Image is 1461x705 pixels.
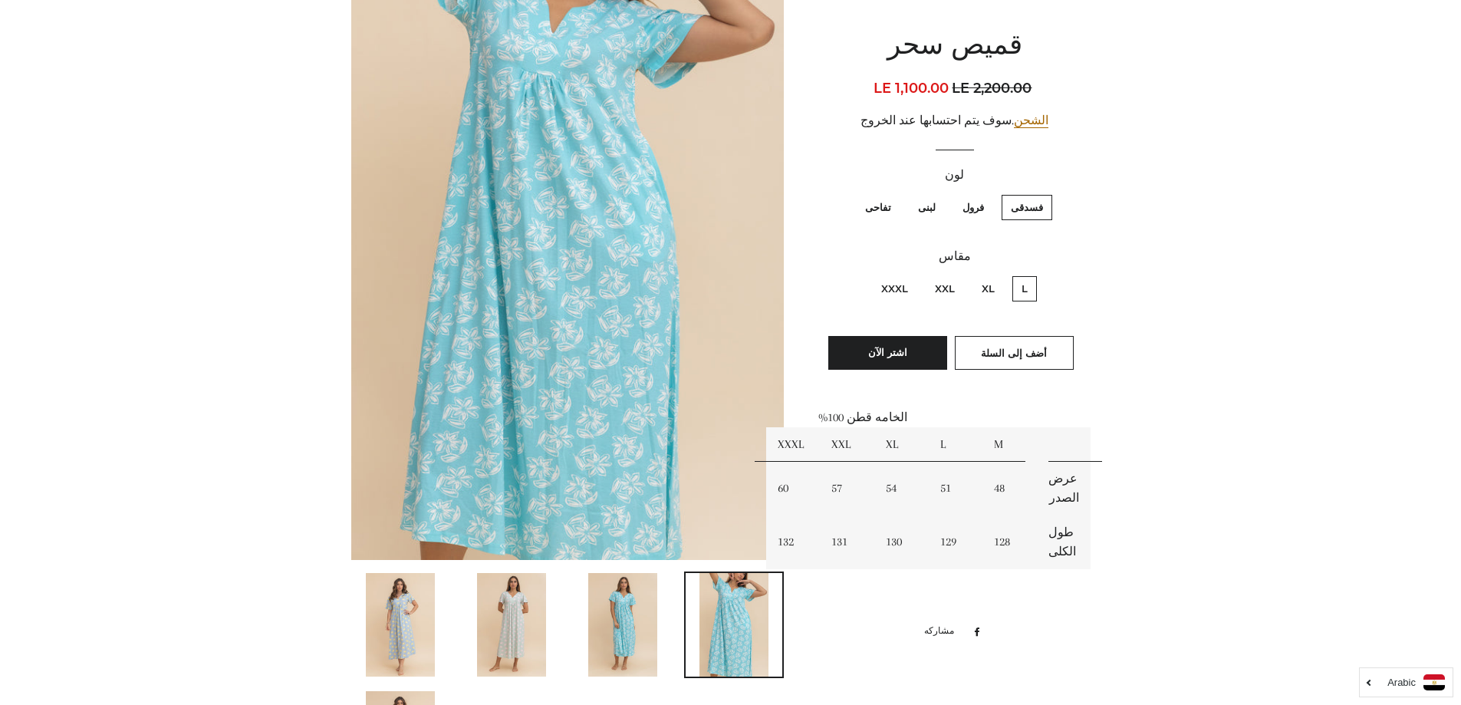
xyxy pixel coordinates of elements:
label: فرول [953,195,993,220]
td: XL [874,427,929,462]
td: عرض الصدر [1037,462,1091,516]
span: LE 1,100.00 [874,80,949,97]
label: لبنى [909,195,945,220]
td: 129 [929,516,983,569]
button: اشتر الآن [828,336,947,370]
td: 60 [766,462,821,516]
button: أضف إلى السلة [955,336,1074,370]
div: الخامه قطن 100% [818,408,1091,608]
td: 51 [929,462,983,516]
img: تحميل الصورة في عارض المعرض ، قميص سحر [366,573,435,677]
i: Arabic [1387,677,1416,687]
td: 132 [766,516,821,569]
a: Arabic [1367,674,1445,690]
label: فسدقى [1002,195,1052,220]
img: تحميل الصورة في عارض المعرض ، قميص سحر [477,573,546,677]
label: تفاحى [856,195,900,220]
label: XXL [926,276,964,301]
span: أضف إلى السلة [981,347,1047,359]
td: M [982,427,1037,462]
label: XL [972,276,1004,301]
td: 54 [874,462,929,516]
span: مشاركه [924,623,962,640]
td: 57 [820,462,874,516]
label: مقاس [818,247,1091,266]
label: XXXL [872,276,917,301]
label: L [1012,276,1037,301]
td: 130 [874,516,929,569]
img: تحميل الصورة في عارض المعرض ، قميص سحر [699,573,768,677]
td: XXL [820,427,874,462]
img: تحميل الصورة في عارض المعرض ، قميص سحر [588,573,657,677]
td: XXXL [766,427,821,462]
a: الشحن [1014,114,1048,128]
td: L [929,427,983,462]
td: طول الكلى [1037,516,1091,569]
td: 48 [982,462,1037,516]
h1: قميص سحر [818,28,1091,66]
label: لون [818,166,1091,185]
td: 131 [820,516,874,569]
div: .سوف يتم احتسابها عند الخروج [818,111,1091,130]
td: 128 [982,516,1037,569]
span: LE 2,200.00 [952,77,1035,99]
